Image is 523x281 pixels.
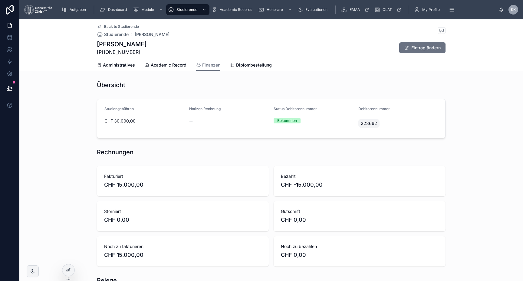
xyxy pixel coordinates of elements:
[103,62,135,68] span: Administratives
[104,173,261,179] span: Fakturiert
[97,48,146,56] span: [PHONE_NUMBER]
[97,24,139,29] a: Back to Studierende
[104,118,184,124] span: CHF 30.000,00
[176,7,197,12] span: Studierende
[281,251,438,259] span: CHF 0,00
[209,4,256,15] a: Academic Records
[281,181,438,189] span: CHF -15.000,00
[196,60,220,71] a: Finanzen
[97,81,125,89] h1: Übersicht
[104,251,261,259] span: CHF 15.000,00
[412,4,444,15] a: My Profile
[281,208,438,214] span: Gutschrift
[98,4,131,15] a: Dashboard
[358,106,390,111] span: Debitorennummer
[145,60,186,72] a: Academic Record
[59,4,90,15] a: Aufgaben
[399,42,446,53] button: Eintrag ändern
[104,243,261,250] span: Noch zu fakturieren
[104,216,261,224] span: CHF 0,00
[189,118,193,124] span: --
[104,208,261,214] span: Storniert
[97,148,133,156] h1: Rechnungen
[104,31,129,38] span: Studierende
[220,7,252,12] span: Academic Records
[24,5,52,15] img: App logo
[372,4,404,15] a: OLAT
[350,7,360,12] span: EMAA
[361,120,377,126] span: 223662
[295,4,332,15] a: Evaluationen
[281,173,438,179] span: Bezahlt
[104,106,134,111] span: Studiengebühren
[281,216,438,224] span: CHF 0,00
[202,62,220,68] span: Finanzen
[166,4,209,15] a: Studierende
[305,7,327,12] span: Evaluationen
[236,62,272,68] span: Diplombestellung
[274,106,317,111] span: Status Debitorennummer
[104,181,261,189] span: CHF 15.000,00
[131,4,166,15] a: Module
[108,7,127,12] span: Dashboard
[422,7,440,12] span: My Profile
[511,7,516,12] span: KK
[141,7,154,12] span: Module
[256,4,295,15] a: Honorare
[97,40,146,48] h1: [PERSON_NAME]
[135,31,169,38] a: [PERSON_NAME]
[57,3,499,16] div: scrollable content
[189,106,221,111] span: Notizen Rechnung
[339,4,372,15] a: EMAA
[277,118,297,123] div: Bekommen
[281,243,438,250] span: Noch zu bezahlen
[151,62,186,68] span: Academic Record
[267,7,283,12] span: Honorare
[230,60,272,72] a: Diplombestellung
[97,31,129,38] a: Studierende
[97,60,135,72] a: Administratives
[104,24,139,29] span: Back to Studierende
[70,7,86,12] span: Aufgaben
[383,7,392,12] span: OLAT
